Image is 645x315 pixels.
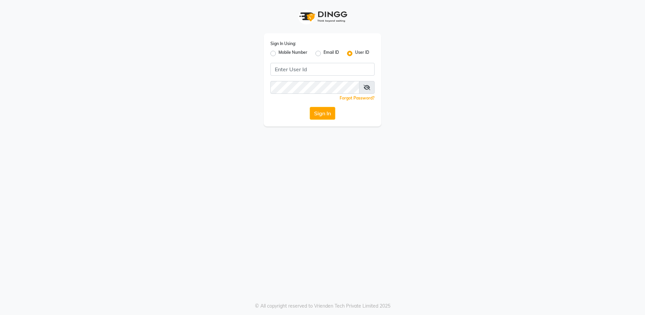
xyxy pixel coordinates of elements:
label: User ID [355,49,369,57]
img: logo1.svg [296,7,349,27]
label: Email ID [324,49,339,57]
input: Username [270,81,359,94]
button: Sign In [310,107,335,120]
input: Username [270,63,375,76]
a: Forgot Password? [340,95,375,101]
label: Mobile Number [278,49,307,57]
label: Sign In Using: [270,41,296,47]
